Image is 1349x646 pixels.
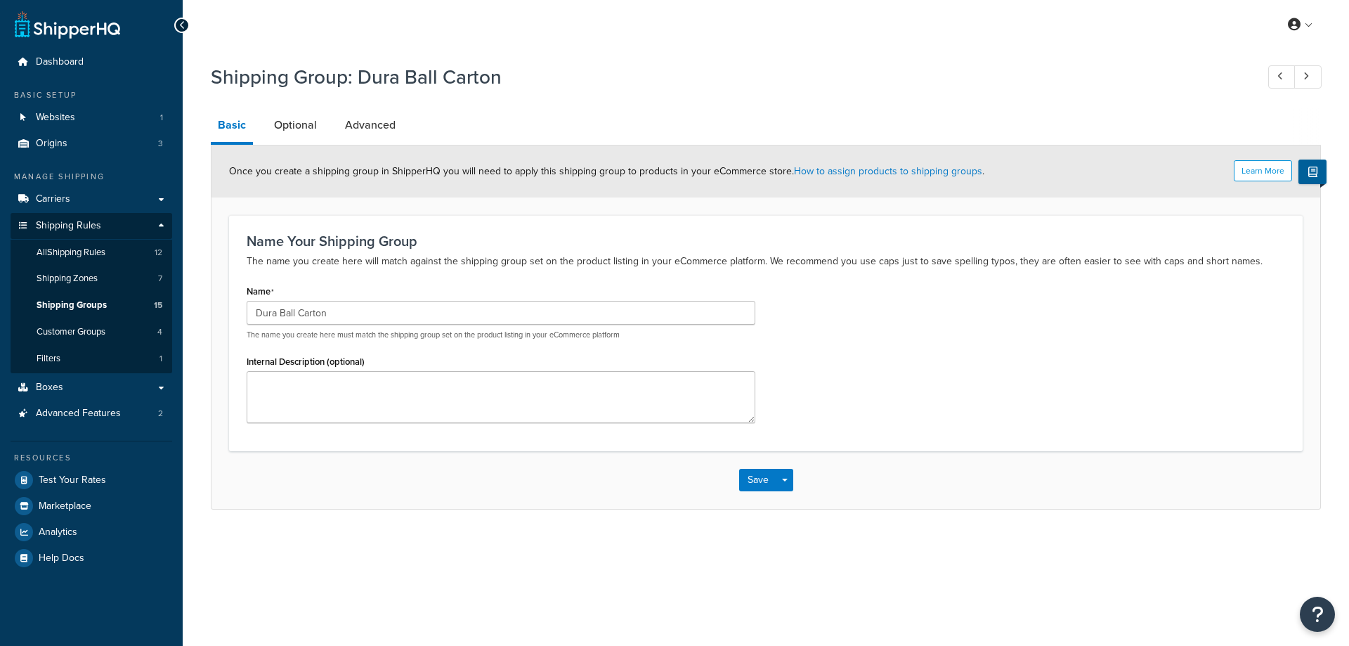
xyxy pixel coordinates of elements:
[11,346,172,372] a: Filters1
[37,299,107,311] span: Shipping Groups
[11,89,172,101] div: Basic Setup
[158,138,163,150] span: 3
[11,266,172,292] li: Shipping Zones
[159,353,162,365] span: 1
[11,545,172,571] a: Help Docs
[1294,65,1322,89] a: Next Record
[36,56,84,68] span: Dashboard
[11,292,172,318] a: Shipping Groups15
[11,186,172,212] a: Carriers
[1300,597,1335,632] button: Open Resource Center
[247,330,755,340] p: The name you create here must match the shipping group set on the product listing in your eCommer...
[229,164,984,179] span: Once you create a shipping group in ShipperHQ you will need to apply this shipping group to produ...
[11,240,172,266] a: AllShipping Rules12
[155,247,162,259] span: 12
[1298,160,1327,184] button: Show Help Docs
[247,233,1285,249] h3: Name Your Shipping Group
[11,319,172,345] li: Customer Groups
[338,108,403,142] a: Advanced
[37,247,105,259] span: All Shipping Rules
[36,382,63,394] span: Boxes
[36,112,75,124] span: Websites
[36,220,101,232] span: Shipping Rules
[158,273,162,285] span: 7
[11,49,172,75] a: Dashboard
[794,164,982,179] a: How to assign products to shipping groups
[11,292,172,318] li: Shipping Groups
[1268,65,1296,89] a: Previous Record
[39,527,77,538] span: Analytics
[39,553,84,564] span: Help Docs
[11,401,172,427] a: Advanced Features2
[1234,160,1292,181] button: Learn More
[37,326,105,338] span: Customer Groups
[11,493,172,519] a: Marketplace
[36,193,70,205] span: Carriers
[11,213,172,239] a: Shipping Rules
[37,273,98,285] span: Shipping Zones
[267,108,324,142] a: Optional
[11,401,172,427] li: Advanced Features
[11,452,172,464] div: Resources
[39,474,106,486] span: Test Your Rates
[39,500,91,512] span: Marketplace
[154,299,162,311] span: 15
[158,408,163,420] span: 2
[157,326,162,338] span: 4
[36,408,121,420] span: Advanced Features
[11,346,172,372] li: Filters
[11,266,172,292] a: Shipping Zones7
[11,171,172,183] div: Manage Shipping
[211,108,253,145] a: Basic
[160,112,163,124] span: 1
[11,105,172,131] li: Websites
[11,319,172,345] a: Customer Groups4
[11,213,172,373] li: Shipping Rules
[11,467,172,493] a: Test Your Rates
[247,253,1285,270] p: The name you create here will match against the shipping group set on the product listing in your...
[247,356,365,367] label: Internal Description (optional)
[36,138,67,150] span: Origins
[11,519,172,545] a: Analytics
[11,375,172,401] a: Boxes
[11,131,172,157] li: Origins
[739,469,777,491] button: Save
[211,63,1242,91] h1: Shipping Group: Dura Ball Carton
[37,353,60,365] span: Filters
[11,105,172,131] a: Websites1
[11,131,172,157] a: Origins3
[247,286,274,297] label: Name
